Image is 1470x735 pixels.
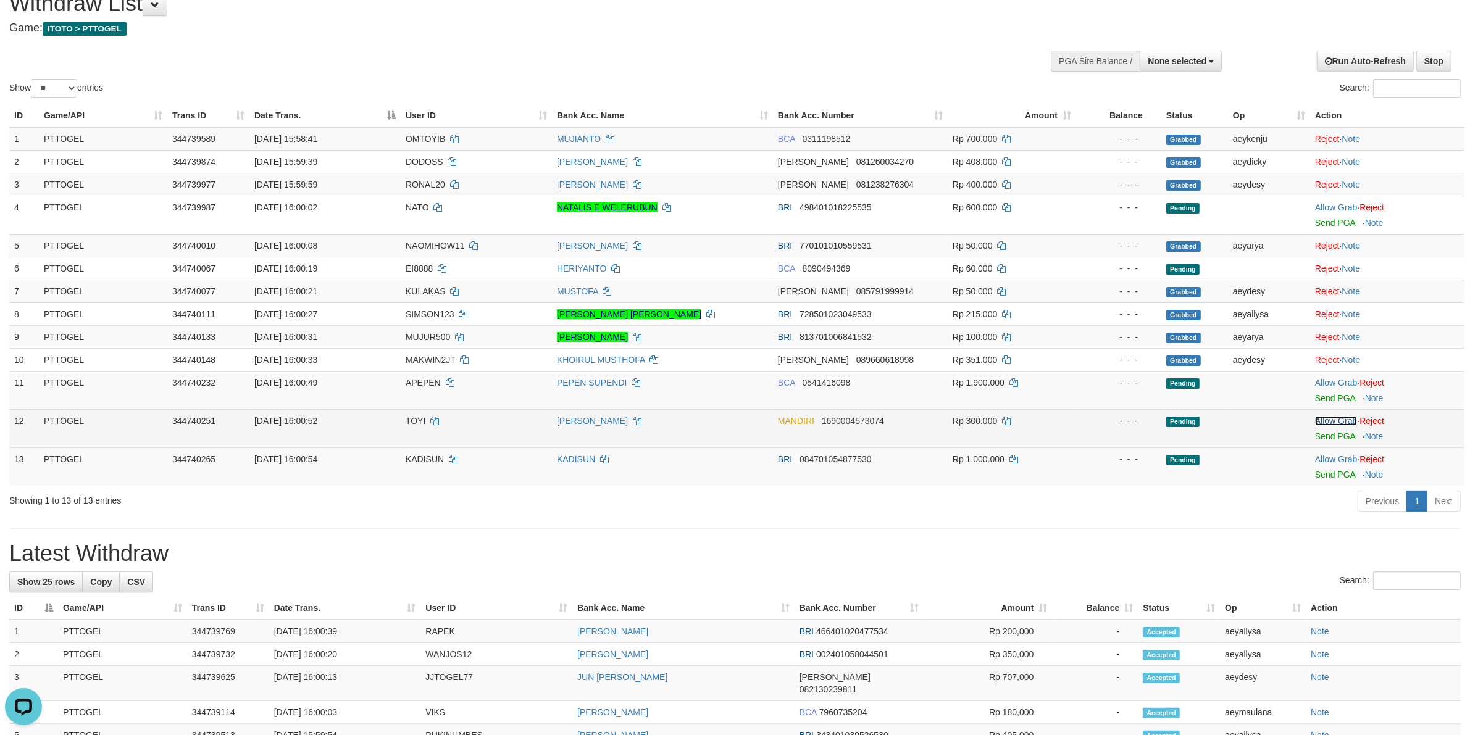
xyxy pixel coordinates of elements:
[557,454,595,464] a: KADISUN
[39,348,167,371] td: PTTOGEL
[1220,597,1306,620] th: Op: activate to sort column ascending
[1310,234,1464,257] td: ·
[254,416,317,426] span: [DATE] 16:00:52
[1315,241,1340,251] a: Reject
[1373,79,1461,98] input: Search:
[254,378,317,388] span: [DATE] 16:00:49
[269,666,421,701] td: [DATE] 16:00:13
[1081,308,1156,320] div: - - -
[1317,51,1414,72] a: Run Auto-Refresh
[572,597,795,620] th: Bank Acc. Name: activate to sort column ascending
[778,355,849,365] span: [PERSON_NAME]
[39,127,167,151] td: PTTOGEL
[1359,454,1384,464] a: Reject
[1081,178,1156,191] div: - - -
[778,180,849,189] span: [PERSON_NAME]
[187,597,269,620] th: Trans ID: activate to sort column ascending
[9,348,39,371] td: 10
[1315,355,1340,365] a: Reject
[1081,239,1156,252] div: - - -
[953,332,997,342] span: Rp 100.000
[172,355,215,365] span: 344740148
[557,157,628,167] a: [PERSON_NAME]
[1220,701,1306,724] td: aeymaulana
[577,649,648,659] a: [PERSON_NAME]
[924,620,1053,643] td: Rp 200,000
[269,597,421,620] th: Date Trans.: activate to sort column ascending
[1311,626,1329,636] a: Note
[1306,597,1461,620] th: Action
[1166,135,1201,145] span: Grabbed
[269,620,421,643] td: [DATE] 16:00:39
[1342,180,1361,189] a: Note
[1166,378,1200,389] span: Pending
[1315,332,1340,342] a: Reject
[1166,355,1201,366] span: Grabbed
[1342,241,1361,251] a: Note
[39,150,167,173] td: PTTOGEL
[1166,180,1201,191] span: Grabbed
[1081,201,1156,214] div: - - -
[254,241,317,251] span: [DATE] 16:00:08
[254,355,317,365] span: [DATE] 16:00:33
[9,22,967,35] h4: Game:
[1342,309,1361,319] a: Note
[1053,597,1138,620] th: Balance: activate to sort column ascending
[1166,333,1201,343] span: Grabbed
[1220,666,1306,701] td: aeydesy
[39,302,167,325] td: PTTOGEL
[1315,393,1355,403] a: Send PGA
[1342,286,1361,296] a: Note
[953,286,993,296] span: Rp 50.000
[557,332,628,342] a: [PERSON_NAME]
[1310,348,1464,371] td: ·
[39,104,167,127] th: Game/API: activate to sort column ascending
[1315,157,1340,167] a: Reject
[1081,156,1156,168] div: - - -
[924,643,1053,666] td: Rp 350,000
[58,597,187,620] th: Game/API: activate to sort column ascending
[778,332,792,342] span: BRI
[800,241,872,251] span: Copy 770101010559531 to clipboard
[58,643,187,666] td: PTTOGEL
[254,309,317,319] span: [DATE] 16:00:27
[1315,202,1357,212] a: Allow Grab
[1315,454,1359,464] span: ·
[953,134,997,144] span: Rp 700.000
[1315,378,1357,388] a: Allow Grab
[420,643,572,666] td: WANJOS12
[1081,415,1156,427] div: - - -
[1315,202,1359,212] span: ·
[1315,454,1357,464] a: Allow Grab
[9,127,39,151] td: 1
[1315,431,1355,441] a: Send PGA
[1310,325,1464,348] td: ·
[31,79,77,98] select: Showentries
[127,577,145,587] span: CSV
[953,378,1004,388] span: Rp 1.900.000
[1310,280,1464,302] td: ·
[9,196,39,234] td: 4
[172,454,215,464] span: 344740265
[58,701,187,724] td: PTTOGEL
[1365,431,1384,441] a: Note
[187,620,269,643] td: 344739769
[1315,264,1340,273] a: Reject
[1310,104,1464,127] th: Action
[1416,51,1451,72] a: Stop
[1373,571,1461,590] input: Search:
[39,447,167,486] td: PTTOGEL
[778,378,795,388] span: BCA
[577,672,667,682] a: JUN [PERSON_NAME]
[1358,491,1407,512] a: Previous
[557,180,628,189] a: [PERSON_NAME]
[39,173,167,196] td: PTTOGEL
[800,649,814,659] span: BRI
[401,104,552,127] th: User ID: activate to sort column ascending
[187,643,269,666] td: 344739732
[406,286,446,296] span: KULAKAS
[420,666,572,701] td: JJTOGEL77
[1138,597,1220,620] th: Status: activate to sort column ascending
[172,309,215,319] span: 344740111
[9,234,39,257] td: 5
